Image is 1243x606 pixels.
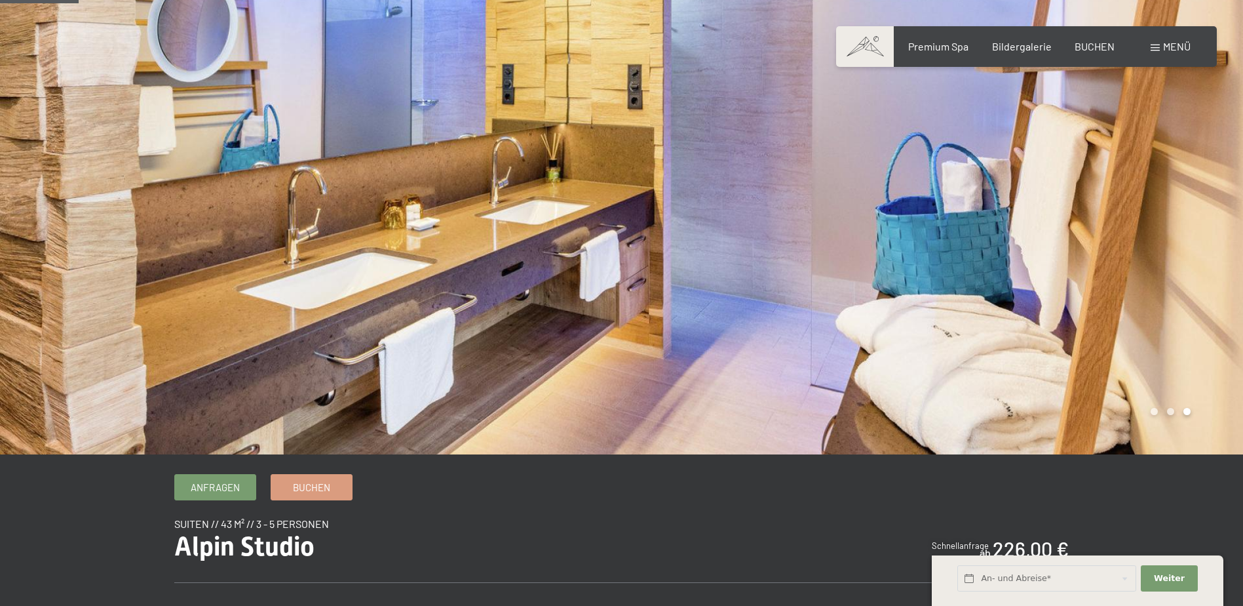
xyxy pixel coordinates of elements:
[993,537,1069,561] b: 226,00 €
[1141,565,1197,592] button: Weiter
[174,531,315,562] span: Alpin Studio
[908,40,968,52] a: Premium Spa
[174,517,329,530] span: Suiten // 43 m² // 3 - 5 Personen
[992,40,1052,52] a: Bildergalerie
[175,475,256,500] a: Anfragen
[1163,40,1191,52] span: Menü
[293,481,330,495] span: Buchen
[191,481,240,495] span: Anfragen
[1075,40,1115,52] a: BUCHEN
[1154,573,1185,584] span: Weiter
[932,540,989,551] span: Schnellanfrage
[271,475,352,500] a: Buchen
